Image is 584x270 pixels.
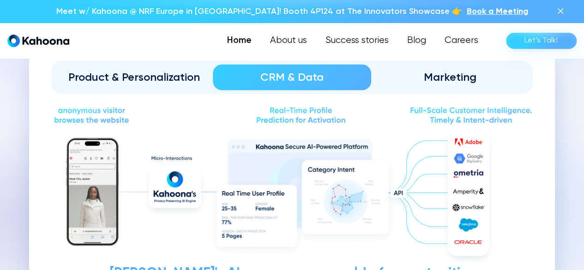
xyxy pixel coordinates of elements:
[467,6,528,18] a: Book a Meeting
[506,33,577,49] a: Let’s Talk!
[467,7,528,16] span: Book a Meeting
[435,31,488,50] a: Careers
[524,33,558,48] div: Let’s Talk!
[398,31,435,50] a: Blog
[261,31,316,50] a: About us
[384,70,516,85] div: Marketing
[316,31,398,50] a: Success stories
[226,70,358,85] div: CRM & Data
[218,31,261,50] a: Home
[56,6,462,18] p: Meet w/ Kahoona @ NRF Europe in [GEOGRAPHIC_DATA]! Booth 4P124 at The Innovators Showcase 👉
[7,34,69,48] a: home
[68,70,200,85] div: Product & Personalization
